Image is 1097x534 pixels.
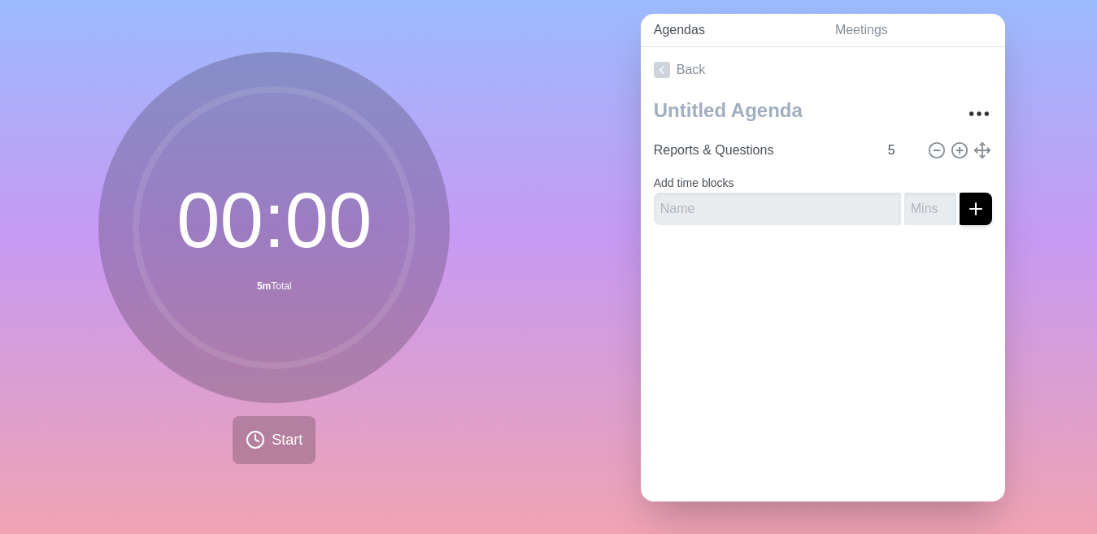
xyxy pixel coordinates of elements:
button: More [963,98,995,130]
span: Start [272,429,303,451]
a: Meetings [822,14,1005,47]
input: Mins [882,134,921,167]
a: Agendas [641,14,822,47]
input: Mins [904,193,956,225]
label: Add time blocks [654,176,734,189]
input: Name [654,193,901,225]
button: Start [233,416,316,464]
a: Back [641,47,1005,93]
input: Name [647,134,878,167]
